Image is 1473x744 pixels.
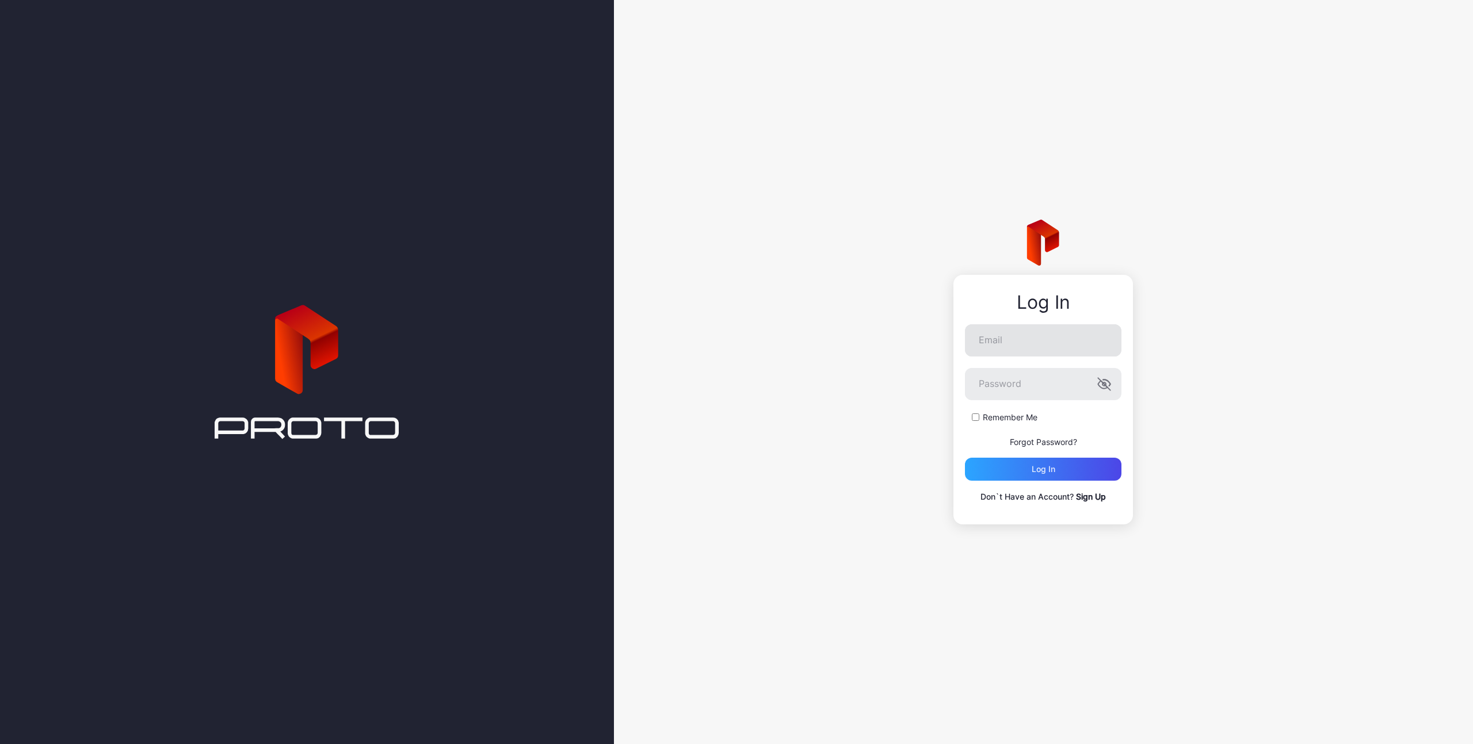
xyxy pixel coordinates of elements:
button: Log in [965,458,1121,481]
input: Email [965,324,1121,356]
a: Forgot Password? [1010,437,1077,447]
div: Log in [1032,465,1055,474]
input: Password [965,368,1121,400]
div: Log In [965,292,1121,313]
a: Sign Up [1076,492,1106,501]
p: Don`t Have an Account? [965,490,1121,504]
button: Password [1097,377,1111,391]
label: Remember Me [983,412,1037,423]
